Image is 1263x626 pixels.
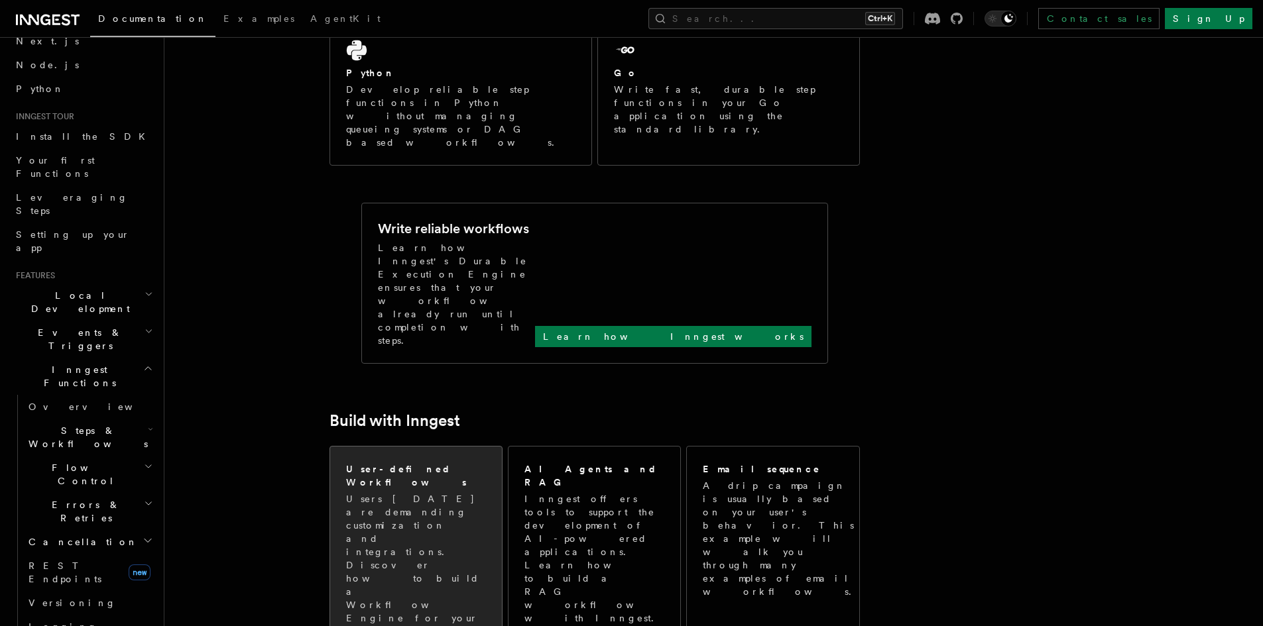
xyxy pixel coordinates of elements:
h2: Go [614,66,638,79]
span: Errors & Retries [23,498,144,525]
span: Overview [29,401,165,412]
span: Documentation [98,13,208,24]
p: Develop reliable step functions in Python without managing queueing systems or DAG based workflows. [346,83,575,149]
a: Learn how Inngest works [535,326,812,347]
button: Toggle dark mode [985,11,1016,26]
span: Python [16,83,64,94]
span: Examples [223,13,294,24]
a: PythonDevelop reliable step functions in Python without managing queueing systems or DAG based wo... [330,21,592,166]
p: A drip campaign is usually based on your user's behavior. This example will walk you through many... [703,479,859,598]
span: Setting up your app [16,229,130,253]
span: AgentKit [310,13,381,24]
p: Inngest offers tools to support the development of AI-powered applications. Learn how to build a ... [524,492,666,625]
h2: AI Agents and RAG [524,462,666,489]
a: Versioning [23,591,156,615]
a: Sign Up [1165,8,1252,29]
button: Errors & Retries [23,493,156,530]
span: Next.js [16,36,79,46]
a: Documentation [90,4,215,37]
kbd: Ctrl+K [865,12,895,25]
a: Python [11,77,156,101]
button: Inngest Functions [11,358,156,395]
h2: Python [346,66,395,79]
h2: Write reliable workflows [378,219,529,238]
button: Flow Control [23,456,156,493]
a: GoWrite fast, durable step functions in your Go application using the standard library. [597,21,860,166]
button: Steps & Workflows [23,419,156,456]
span: Your first Functions [16,155,95,179]
span: new [129,564,150,580]
button: Cancellation [23,530,156,554]
span: Flow Control [23,461,144,488]
span: Install the SDK [16,131,153,142]
span: Node.js [16,60,79,70]
button: Local Development [11,284,156,321]
a: Install the SDK [11,125,156,148]
span: Steps & Workflows [23,424,148,450]
span: Features [11,270,55,281]
a: REST Endpointsnew [23,554,156,591]
a: Next.js [11,29,156,53]
h2: Email sequence [703,462,821,476]
a: Your first Functions [11,148,156,185]
span: Events & Triggers [11,326,145,352]
button: Events & Triggers [11,321,156,358]
span: Inngest Functions [11,363,143,390]
span: Leveraging Steps [16,192,128,216]
a: AgentKit [302,4,389,36]
button: Search...Ctrl+K [648,8,903,29]
a: Node.js [11,53,156,77]
a: Setting up your app [11,223,156,260]
span: Inngest tour [11,111,74,122]
a: Examples [215,4,302,36]
a: Overview [23,395,156,419]
a: Leveraging Steps [11,185,156,223]
p: Write fast, durable step functions in your Go application using the standard library. [614,83,843,136]
span: Versioning [29,598,116,608]
p: Learn how Inngest works [543,330,804,343]
span: Cancellation [23,535,138,548]
p: Learn how Inngest's Durable Execution Engine ensures that your workflow already run until complet... [378,241,535,347]
a: Contact sales [1038,8,1160,29]
h2: User-defined Workflows [346,462,486,489]
span: Local Development [11,289,145,315]
a: Build with Inngest [330,411,460,430]
span: REST Endpoints [29,560,101,584]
